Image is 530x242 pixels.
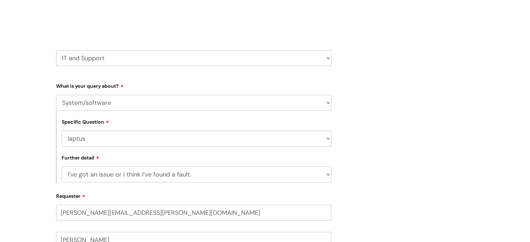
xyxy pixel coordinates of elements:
[56,81,331,89] label: What is your query about?
[62,154,99,161] label: Further detail
[62,118,109,125] label: Specific Question
[56,191,331,199] label: Requester
[56,15,331,28] h2: Select issue type
[56,205,331,221] input: Email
